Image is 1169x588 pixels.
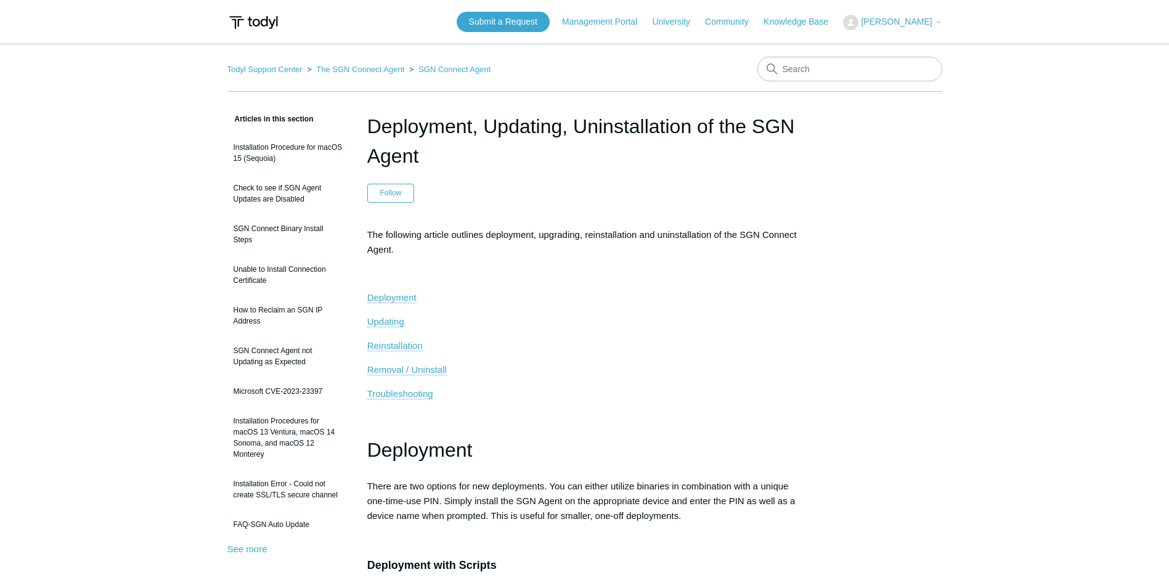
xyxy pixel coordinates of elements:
a: Troubleshooting [367,388,433,399]
li: SGN Connect Agent [407,65,491,74]
li: Todyl Support Center [227,65,305,74]
a: Unable to Install Connection Certificate [227,258,349,292]
img: Todyl Support Center Help Center home page [227,11,280,34]
button: [PERSON_NAME] [843,15,942,30]
a: Installation Error - Could not create SSL/TLS secure channel [227,472,349,507]
a: FAQ-SGN Auto Update [227,513,349,536]
button: Follow Article [367,184,415,202]
input: Search [757,57,942,81]
a: Todyl Support Center [227,65,303,74]
a: The SGN Connect Agent [316,65,404,74]
a: How to Reclaim an SGN IP Address [227,298,349,333]
a: Reinstallation [367,340,423,351]
span: The following article outlines deployment, upgrading, reinstallation and uninstallation of the SG... [367,229,797,255]
a: See more [227,544,267,554]
li: The SGN Connect Agent [304,65,407,74]
span: Deployment with Scripts [367,559,497,571]
a: Knowledge Base [764,15,841,28]
span: Deployment [367,439,473,461]
a: Microsoft CVE-2023-23397 [227,380,349,403]
a: Installation Procedures for macOS 13 Ventura, macOS 14 Sonoma, and macOS 12 Monterey [227,409,349,466]
span: There are two options for new deployments. You can either utilize binaries in combination with a ... [367,481,796,521]
a: Community [705,15,761,28]
a: Submit a Request [457,12,550,32]
span: Articles in this section [227,115,314,123]
a: Installation Procedure for macOS 15 (Sequoia) [227,136,349,170]
a: Updating [367,316,404,327]
a: Management Portal [562,15,650,28]
span: [PERSON_NAME] [861,17,932,27]
a: Check to see if SGN Agent Updates are Disabled [227,176,349,211]
a: SGN Connect Binary Install Steps [227,217,349,251]
a: University [652,15,702,28]
a: SGN Connect Agent not Updating as Expected [227,339,349,374]
a: SGN Connect Agent [418,65,491,74]
a: Deployment [367,292,417,303]
a: Removal / Uninstall [367,364,447,375]
h1: Deployment, Updating, Uninstallation of the SGN Agent [367,112,802,171]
